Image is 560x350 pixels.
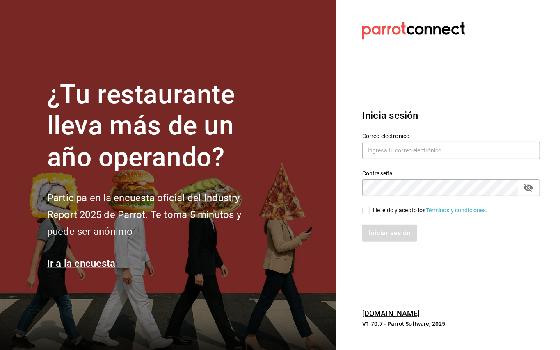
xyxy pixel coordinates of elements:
[362,133,540,139] label: Correo electrónico
[362,142,540,159] input: Ingresa tu correo electrónico
[362,108,540,123] h3: Inicia sesión
[47,79,269,173] h1: ¿Tu restaurante lleva más de un año operando?
[373,206,488,215] div: He leído y acepto los
[47,258,116,269] a: Ir a la encuesta
[362,170,540,176] label: Contraseña
[362,309,420,318] a: [DOMAIN_NAME]
[47,190,269,240] h2: Participa en la encuesta oficial del Industry Report 2025 de Parrot. Te toma 5 minutos y puede se...
[362,320,540,328] p: V1.70.7 - Parrot Software, 2025.
[426,207,488,214] a: Términos y condiciones.
[521,181,535,195] button: passwordField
